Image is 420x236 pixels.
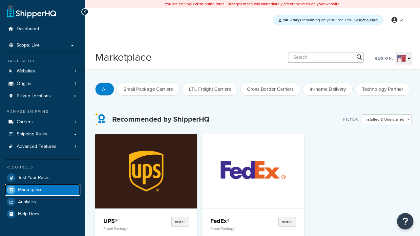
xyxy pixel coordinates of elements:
[191,1,199,7] b: LIVE
[100,134,193,208] img: UPS®
[5,90,80,102] a: Pickup Locations0
[18,199,36,205] span: Analytics
[354,17,378,23] a: Select a Plan
[75,144,76,149] span: 1
[5,141,80,153] a: Advanced Features1
[171,217,189,227] button: Install
[5,196,80,208] a: Analytics
[95,50,152,65] h1: Marketplace
[210,217,254,225] h4: FedEx®
[75,119,76,125] span: 1
[5,141,80,153] li: Advanced Features
[17,26,39,32] span: Dashboard
[18,175,50,181] span: Test Your Rates
[17,131,47,137] span: Shipping Rules
[397,213,413,229] button: Open Resource Center
[283,17,353,23] span: remaining on your Free Trial
[18,187,43,193] span: Marketplace
[288,52,364,63] input: Search
[5,172,80,184] a: Test Your Rates
[355,83,410,96] button: Technology Partner
[5,109,80,114] div: Manage Shipping
[240,83,301,96] button: Cross Border Carriers
[75,81,76,87] span: 1
[5,90,80,102] li: Pickup Locations
[5,65,80,77] a: Websites1
[103,217,147,225] h4: UPS®
[375,54,394,63] label: Region:
[207,134,300,208] img: FedEx®
[5,78,80,90] a: Origins1
[17,69,35,74] span: Websites
[74,93,76,99] span: 0
[343,115,360,124] label: Filter:
[5,128,80,140] a: Shipping Rules
[16,43,40,48] span: Scope: Live
[5,65,80,77] li: Websites
[103,226,147,231] p: Small Package
[5,78,80,90] li: Origins
[5,116,80,128] li: Carriers
[17,119,33,125] span: Carriers
[278,217,296,227] button: Install
[210,226,254,231] p: Small Package
[283,17,301,23] strong: 1463 days
[112,115,210,123] h3: Recommended by ShipperHQ
[182,83,238,96] button: LTL Freight Carriers
[303,83,353,96] button: In-home Delivery
[75,69,76,74] span: 1
[5,58,80,64] div: Basic Setup
[5,116,80,128] a: Carriers1
[18,211,39,217] span: Help Docs
[116,83,180,96] button: Small Package Carriers
[5,23,80,35] a: Dashboard
[17,81,31,87] span: Origins
[5,184,80,196] a: Marketplace
[5,165,80,170] div: Resources
[17,93,51,99] span: Pickup Locations
[5,208,80,220] a: Help Docs
[95,83,114,96] button: All
[17,144,56,149] span: Advanced Features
